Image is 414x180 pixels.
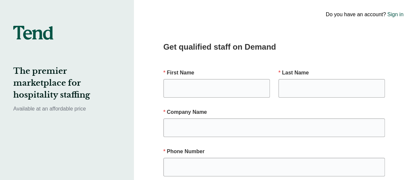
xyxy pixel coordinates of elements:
p: Available at an affordable price [13,105,121,113]
a: Sign in [387,11,403,19]
p: Phone Number [163,148,385,156]
p: Company Name [163,108,385,116]
p: Last Name [278,69,385,77]
h2: The premier marketplace for hospitality staffing [13,65,121,101]
p: First Name [163,69,270,77]
h2: Get qualified staff on Demand [163,41,385,53]
img: tend-logo [13,26,53,40]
